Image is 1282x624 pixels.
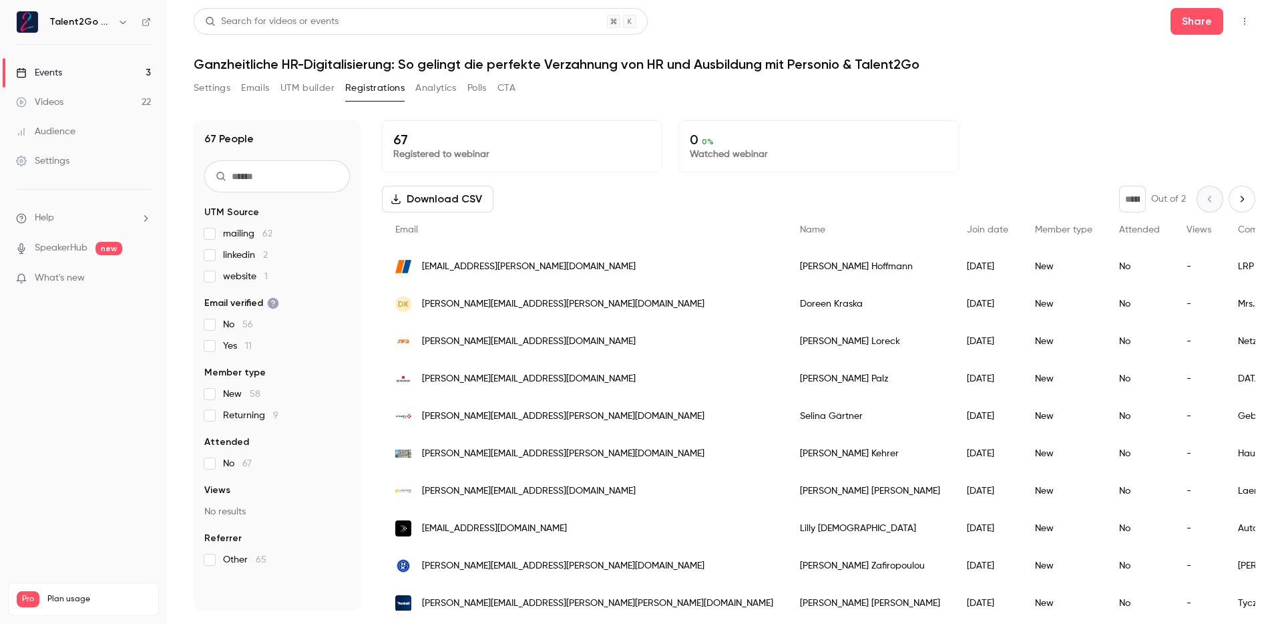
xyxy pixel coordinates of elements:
span: Email verified [204,297,279,310]
img: laempe.com [395,483,411,499]
div: [DATE] [953,585,1022,622]
img: tyczka.com [395,595,411,611]
div: [PERSON_NAME] Palz [787,360,953,398]
span: [PERSON_NAME][EMAIL_ADDRESS][DOMAIN_NAME] [422,372,636,386]
div: [DATE] [953,248,1022,285]
h1: 67 People [204,131,254,147]
div: Settings [16,154,69,168]
button: Emails [241,77,269,99]
div: Lilly [DEMOGRAPHIC_DATA] [787,510,953,547]
span: What's new [35,271,85,285]
div: - [1173,248,1225,285]
span: [EMAIL_ADDRESS][PERSON_NAME][DOMAIN_NAME] [422,260,636,274]
button: UTM builder [280,77,335,99]
div: - [1173,323,1225,360]
div: [DATE] [953,547,1022,585]
span: 65 [256,555,266,565]
div: Selina Gärtner [787,398,953,435]
div: New [1022,547,1106,585]
span: Views [1187,225,1211,235]
span: [PERSON_NAME][EMAIL_ADDRESS][PERSON_NAME][DOMAIN_NAME] [422,559,704,573]
div: No [1106,547,1173,585]
div: New [1022,285,1106,323]
p: 67 [393,132,651,148]
div: [PERSON_NAME] Kehrer [787,435,953,472]
div: [PERSON_NAME] [PERSON_NAME] [787,472,953,510]
span: Plan usage [47,594,150,605]
button: Settings [194,77,230,99]
span: [PERSON_NAME][EMAIL_ADDRESS][DOMAIN_NAME] [422,484,636,498]
span: Member type [204,366,266,379]
span: [PERSON_NAME][EMAIL_ADDRESS][PERSON_NAME][DOMAIN_NAME] [422,410,704,424]
a: SpeakerHub [35,241,87,255]
span: Yes [223,339,252,353]
span: DK [398,298,409,310]
span: new [95,242,122,255]
div: - [1173,510,1225,547]
span: [PERSON_NAME][EMAIL_ADDRESS][PERSON_NAME][DOMAIN_NAME] [422,447,704,461]
span: 67 [242,459,252,468]
div: Audience [16,125,75,138]
span: Email [395,225,418,235]
span: Name [800,225,825,235]
div: [DATE] [953,472,1022,510]
div: No [1106,398,1173,435]
div: - [1173,472,1225,510]
span: 0 % [702,137,714,146]
h6: Talent2Go GmbH [49,15,112,29]
button: CTA [497,77,515,99]
div: Search for videos or events [205,15,339,29]
div: - [1173,285,1225,323]
span: [EMAIL_ADDRESS][DOMAIN_NAME] [422,522,567,536]
div: No [1106,435,1173,472]
button: Analytics [415,77,457,99]
h1: Ganzheitliche HR-Digitalisierung: So gelingt die perfekte Verzahnung von HR und Ausbildung mit Pe... [194,56,1255,72]
div: No [1106,360,1173,398]
span: No [223,457,252,470]
span: Attended [204,436,249,449]
div: No [1106,510,1173,547]
div: No [1106,285,1173,323]
span: [PERSON_NAME][EMAIL_ADDRESS][DOMAIN_NAME] [422,335,636,349]
div: - [1173,585,1225,622]
div: No [1106,323,1173,360]
div: [PERSON_NAME] Loreck [787,323,953,360]
div: - [1173,398,1225,435]
p: Registered to webinar [393,148,651,161]
div: Doreen Kraska [787,285,953,323]
div: New [1022,323,1106,360]
span: Views [204,484,230,497]
span: Other [223,553,266,567]
div: [PERSON_NAME] Hoffmann [787,248,953,285]
span: 9 [273,411,278,420]
div: New [1022,248,1106,285]
span: New [223,387,260,401]
div: [DATE] [953,360,1022,398]
div: New [1022,472,1106,510]
section: facet-groups [204,206,350,567]
span: linkedin [223,249,268,262]
span: UTM Source [204,206,259,219]
button: Share [1170,8,1223,35]
span: 58 [250,389,260,399]
span: website [223,270,268,283]
span: 2 [263,251,268,260]
div: No [1106,472,1173,510]
span: Pro [17,591,39,607]
div: - [1173,435,1225,472]
span: No [223,318,253,331]
img: avemo-group.de [395,520,411,536]
div: [DATE] [953,323,1022,360]
div: Events [16,66,62,80]
span: Attended [1119,225,1160,235]
div: [DATE] [953,435,1022,472]
div: New [1022,398,1106,435]
div: [DATE] [953,398,1022,435]
span: Returning [223,409,278,422]
span: 62 [262,229,272,239]
button: Polls [467,77,487,99]
p: 0 [690,132,947,148]
p: Out of 2 [1151,192,1186,206]
button: Download CSV [382,186,493,212]
div: Videos [16,96,63,109]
